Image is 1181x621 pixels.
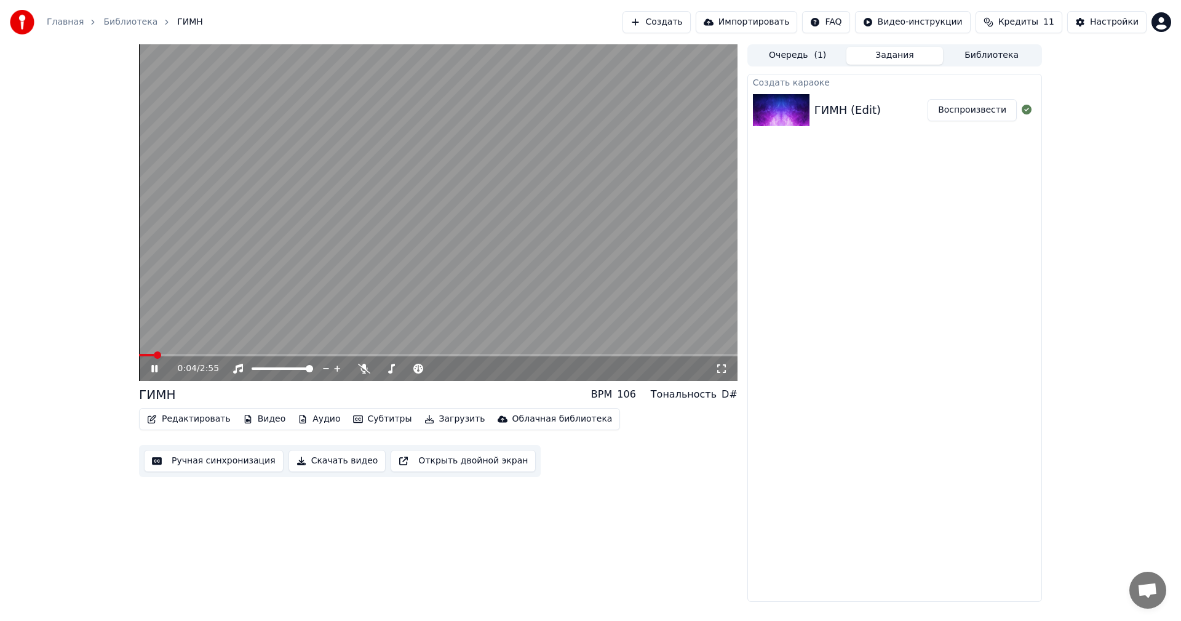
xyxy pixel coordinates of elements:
button: Очередь [749,47,846,65]
button: Создать [622,11,690,33]
span: ( 1 ) [814,49,826,62]
button: Загрузить [420,411,490,428]
div: Создать караоке [748,74,1041,89]
button: Аудио [293,411,345,428]
button: Субтитры [348,411,417,428]
a: Главная [47,16,84,28]
div: ГИМН [139,386,175,403]
button: Библиотека [943,47,1040,65]
span: 0:04 [178,363,197,375]
button: Ручная синхронизация [144,450,284,472]
button: FAQ [802,11,849,33]
button: Воспроизвести [928,99,1017,121]
img: youka [10,10,34,34]
button: Кредиты11 [976,11,1062,33]
div: 106 [617,387,636,402]
a: Библиотека [103,16,157,28]
button: Открыть двойной экран [391,450,536,472]
div: D# [722,387,738,402]
button: Редактировать [142,411,236,428]
button: Импортировать [696,11,798,33]
div: BPM [591,387,612,402]
button: Настройки [1067,11,1147,33]
nav: breadcrumb [47,16,203,28]
span: ГИМН [177,16,203,28]
div: Облачная библиотека [512,413,613,425]
button: Задания [846,47,944,65]
span: Кредиты [998,16,1038,28]
div: / [178,363,207,375]
div: Открытый чат [1129,572,1166,609]
button: Видео [238,411,291,428]
span: 11 [1043,16,1054,28]
div: Настройки [1090,16,1139,28]
span: 2:55 [200,363,219,375]
button: Скачать видео [288,450,386,472]
button: Видео-инструкции [855,11,971,33]
div: ГИМН (Edit) [814,102,881,119]
div: Тональность [651,387,717,402]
